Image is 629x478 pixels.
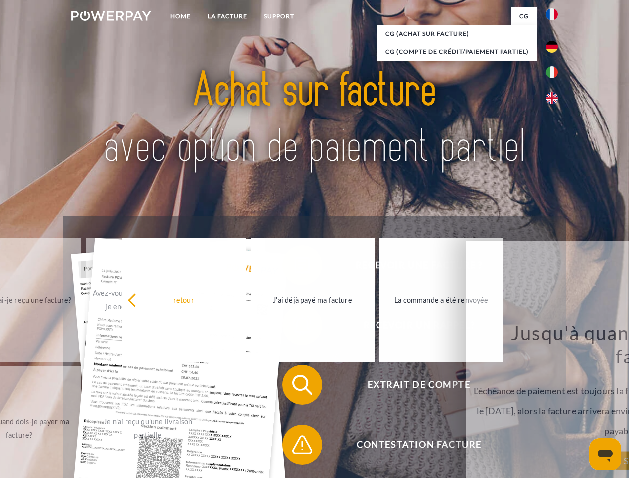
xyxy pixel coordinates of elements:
[86,238,210,362] a: Avez-vous reçu mes paiements, ai-je encore un solde ouvert?
[162,7,199,25] a: Home
[297,425,541,465] span: Contestation Facture
[377,25,537,43] a: CG (achat sur facture)
[290,372,315,397] img: qb_search.svg
[282,425,541,465] button: Contestation Facture
[546,66,558,78] img: it
[95,48,534,191] img: title-powerpay_fr.svg
[92,415,204,442] div: Je n'ai reçu qu'une livraison partielle
[92,286,204,313] div: Avez-vous reçu mes paiements, ai-je encore un solde ouvert?
[377,43,537,61] a: CG (Compte de crédit/paiement partiel)
[199,7,255,25] a: LA FACTURE
[255,7,303,25] a: Support
[546,92,558,104] img: en
[385,293,498,306] div: La commande a été renvoyée
[297,365,541,405] span: Extrait de compte
[282,365,541,405] button: Extrait de compte
[290,432,315,457] img: qb_warning.svg
[546,41,558,53] img: de
[256,293,369,306] div: J'ai déjà payé ma facture
[127,293,240,306] div: retour
[511,7,537,25] a: CG
[589,438,621,470] iframe: Bouton de lancement de la fenêtre de messagerie
[546,8,558,20] img: fr
[71,11,151,21] img: logo-powerpay-white.svg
